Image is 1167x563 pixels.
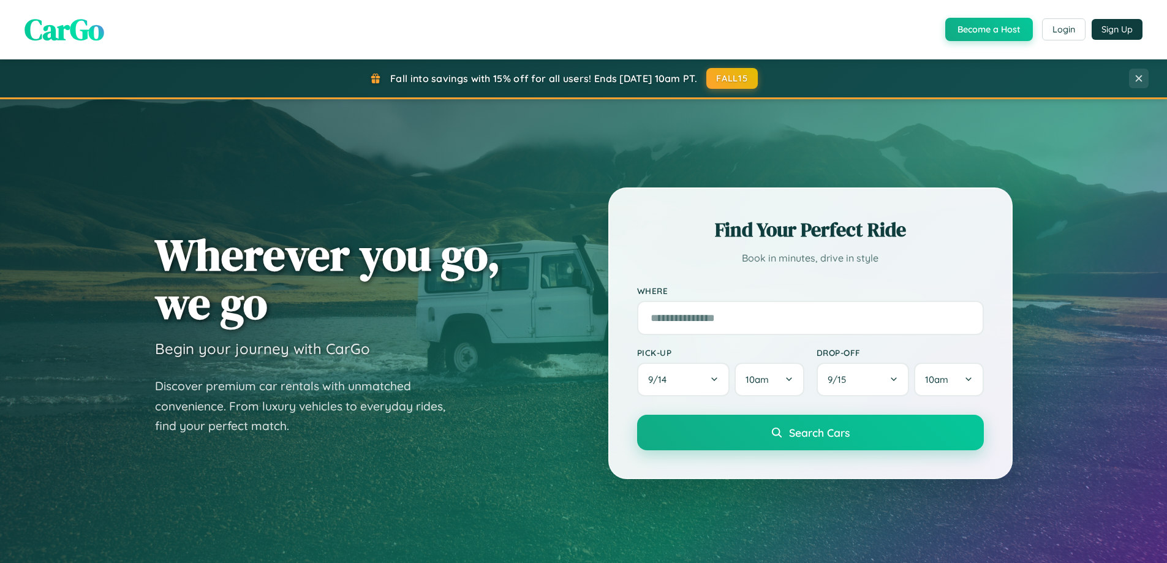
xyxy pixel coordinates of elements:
[789,426,850,439] span: Search Cars
[155,339,370,358] h3: Begin your journey with CarGo
[925,374,948,385] span: 10am
[1042,18,1086,40] button: Login
[828,374,852,385] span: 9 / 15
[817,363,910,396] button: 9/15
[637,347,804,358] label: Pick-up
[637,285,984,296] label: Where
[945,18,1033,41] button: Become a Host
[1092,19,1142,40] button: Sign Up
[706,68,758,89] button: FALL15
[637,363,730,396] button: 9/14
[637,415,984,450] button: Search Cars
[155,376,461,436] p: Discover premium car rentals with unmatched convenience. From luxury vehicles to everyday rides, ...
[648,374,673,385] span: 9 / 14
[25,9,104,50] span: CarGo
[817,347,984,358] label: Drop-off
[155,230,500,327] h1: Wherever you go, we go
[390,72,697,85] span: Fall into savings with 15% off for all users! Ends [DATE] 10am PT.
[746,374,769,385] span: 10am
[637,216,984,243] h2: Find Your Perfect Ride
[637,249,984,267] p: Book in minutes, drive in style
[735,363,804,396] button: 10am
[914,363,983,396] button: 10am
